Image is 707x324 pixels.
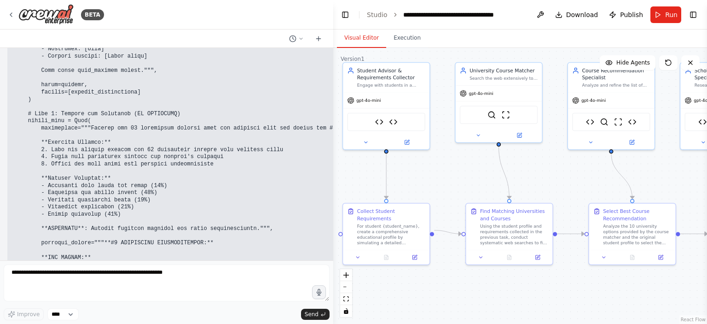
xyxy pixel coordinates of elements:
span: gpt-4o-mini [356,98,381,103]
button: Open in side panel [387,138,427,147]
g: Edge from c1474be5-9512-4e76-8098-8074a3faaaf0 to 6cb757ca-b8be-4a44-9908-e15299d8b6e3 [557,230,585,237]
button: Improve [4,308,44,320]
span: Improve [17,311,40,318]
button: No output available [494,253,524,261]
button: Switch to previous chat [285,33,307,44]
button: No output available [617,253,647,261]
img: SerperDevTool [600,118,608,126]
g: Edge from 95bc6743-19ce-4d41-988b-f962179ef3d6 to d99dc430-3722-4cb7-82e7-b34115732794 [383,153,390,199]
div: Find Matching Universities and CoursesUsing the student profile and requirements collected in the... [465,203,553,265]
button: zoom out [340,281,352,293]
div: Collect Student RequirementsFor student {student_name}, create a comprehensive educational profil... [342,203,430,265]
img: MongoDB Atlas Data API Tool [586,118,594,126]
span: gpt-4o-mini [469,91,493,96]
button: Open in side panel [403,253,427,261]
div: Analyze the 10 university options provided by the course matcher and the original student profile... [603,223,671,246]
span: Run [665,10,678,19]
span: Download [566,10,598,19]
span: Send [305,311,319,318]
div: Select Best Course RecommendationAnalyze the 10 university options provided by the course matcher... [588,203,676,265]
button: Open in side panel [649,253,672,261]
button: Click to speak your automation idea [312,285,326,299]
div: Select Best Course Recommendation [603,208,671,222]
g: Edge from e242a27d-613d-4fb4-b7de-8152e8841b65 to c1474be5-9512-4e76-8098-8074a3faaaf0 [495,146,513,199]
div: Course Recommendation Specialist [582,67,650,81]
button: toggle interactivity [340,305,352,317]
div: Find Matching Universities and Courses [480,208,548,222]
button: Visual Editor [337,29,386,48]
div: University Course MatcherSearch the web extensively to find up to 10 universities and courses tha... [455,62,543,143]
div: University Course Matcher [469,67,538,74]
span: Hide Agents [616,59,650,66]
g: Edge from d5086e6d-4646-432a-b7a2-17f1104395c2 to 6cb757ca-b8be-4a44-9908-e15299d8b6e3 [608,153,636,199]
button: zoom in [340,269,352,281]
img: ScrapeWebsiteTool [502,111,510,119]
img: MongoDB Atlas Data API Tool [698,118,707,126]
div: Course Recommendation SpecialistAnalyze and refine the list of university courses found by the ma... [567,62,655,150]
div: For student {student_name}, create a comprehensive educational profile by simulating a detailed c... [357,223,425,246]
button: Publish [605,6,647,23]
button: Download [551,6,602,23]
button: Execution [386,29,428,48]
a: React Flow attribution [681,317,706,322]
button: Send [301,309,330,320]
img: MongoDB Helper [389,118,397,126]
img: Logo [18,4,74,25]
div: React Flow controls [340,269,352,317]
button: Run [650,6,681,23]
div: Engage with students in a friendly, supportive manner to collect their educational goals, study p... [357,82,425,88]
g: Edge from d99dc430-3722-4cb7-82e7-b34115732794 to c1474be5-9512-4e76-8098-8074a3faaaf0 [434,227,461,237]
button: Open in side panel [499,131,539,139]
button: No output available [371,253,401,261]
div: Student Advisor & Requirements CollectorEngage with students in a friendly, supportive manner to ... [342,62,430,150]
button: Hide Agents [600,55,655,70]
div: Search the web extensively to find up to 10 universities and courses that match the student's req... [469,76,538,81]
button: Start a new chat [311,33,326,44]
button: fit view [340,293,352,305]
button: Open in side panel [526,253,550,261]
button: Show right sidebar [687,8,700,21]
img: SerperDevTool [487,111,496,119]
span: gpt-4o-mini [581,98,606,103]
div: Using the student profile and requirements collected in the previous task, conduct systematic web... [480,223,548,246]
span: Publish [620,10,643,19]
div: Analyze and refine the list of university courses found by the matcher agent to identify the sing... [582,82,650,88]
nav: breadcrumb [367,10,507,19]
button: Open in side panel [612,138,651,147]
a: Studio [367,11,388,18]
div: BETA [81,9,104,20]
img: ScrapeWebsiteTool [614,118,622,126]
div: Collect Student Requirements [357,208,425,222]
button: Hide left sidebar [339,8,352,21]
div: Version 1 [341,55,365,63]
img: MongoDB Helper [628,118,636,126]
div: Student Advisor & Requirements Collector [357,67,425,81]
img: MongoDB Atlas Data API Tool [375,118,383,126]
